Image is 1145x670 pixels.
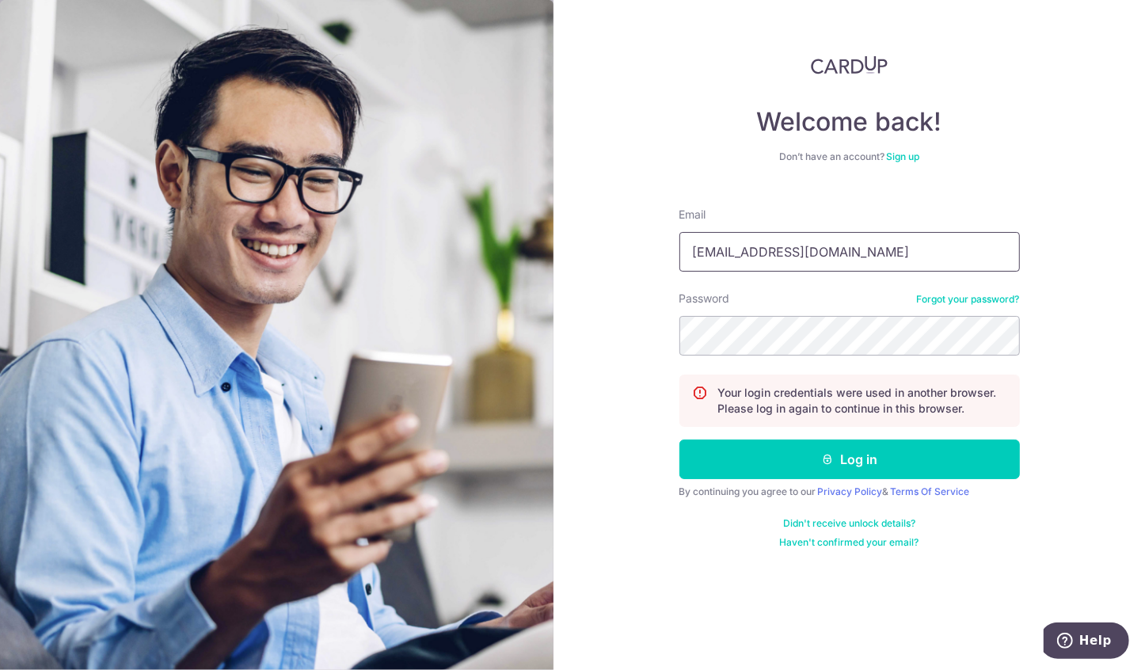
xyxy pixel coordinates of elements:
a: Haven't confirmed your email? [780,536,919,549]
img: CardUp Logo [811,55,888,74]
iframe: Opens a widget where you can find more information [1044,622,1129,662]
input: Enter your Email [679,232,1020,272]
a: Privacy Policy [818,485,883,497]
a: Terms Of Service [891,485,970,497]
div: By continuing you agree to our & [679,485,1020,498]
label: Email [679,207,706,223]
a: Forgot your password? [917,293,1020,306]
button: Log in [679,440,1020,479]
a: Sign up [886,150,919,162]
div: Don’t have an account? [679,150,1020,163]
h4: Welcome back! [679,106,1020,138]
p: Your login credentials were used in another browser. Please log in again to continue in this brow... [718,385,1006,417]
label: Password [679,291,730,306]
a: Didn't receive unlock details? [783,517,915,530]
